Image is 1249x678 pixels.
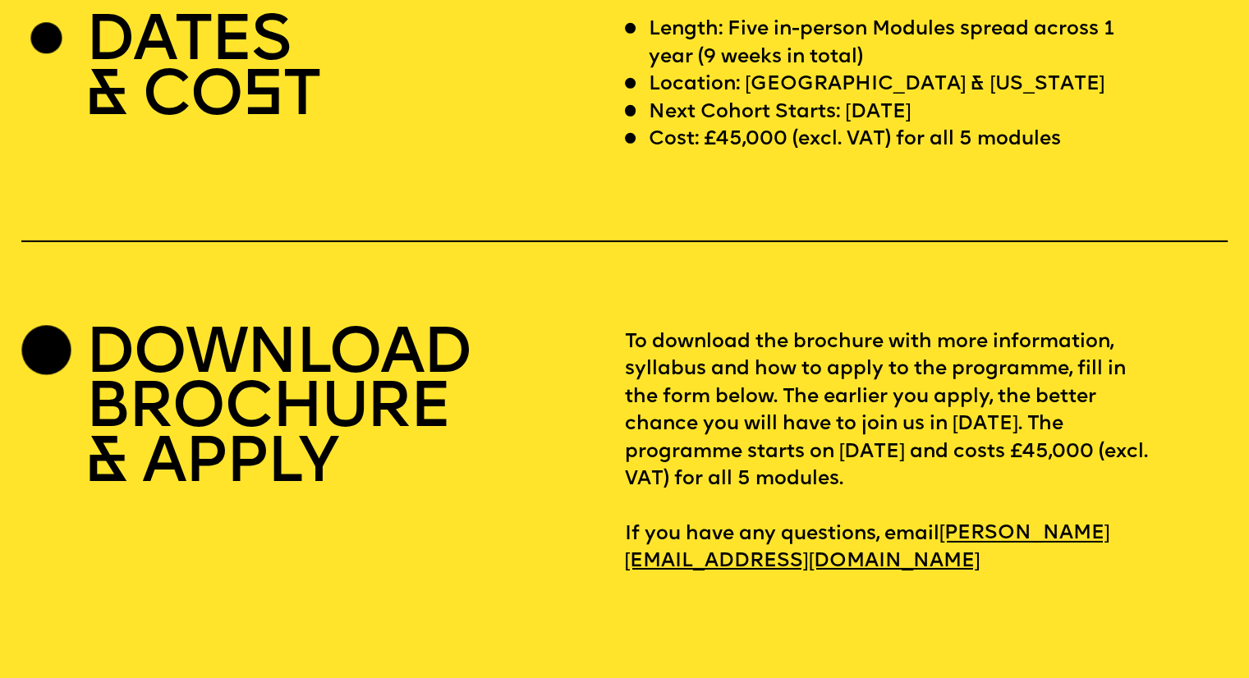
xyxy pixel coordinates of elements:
p: Location: [GEOGRAPHIC_DATA] & [US_STATE] [649,71,1104,98]
h2: DATES & CO T [85,16,319,126]
p: Next Cohort Starts: [DATE] [649,99,911,126]
a: [PERSON_NAME][EMAIL_ADDRESS][DOMAIN_NAME] [625,515,1110,580]
h2: DOWNLOAD BROCHURE & APPLY [85,329,471,493]
p: To download the brochure with more information, syllabus and how to apply to the programme, fill ... [625,329,1228,576]
p: Cost: £45,000 (excl. VAT) for all 5 modules [649,126,1061,153]
p: Length: Five in-person Modules spread across 1 year (9 weeks in total) [649,16,1152,71]
span: S [242,66,282,131]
